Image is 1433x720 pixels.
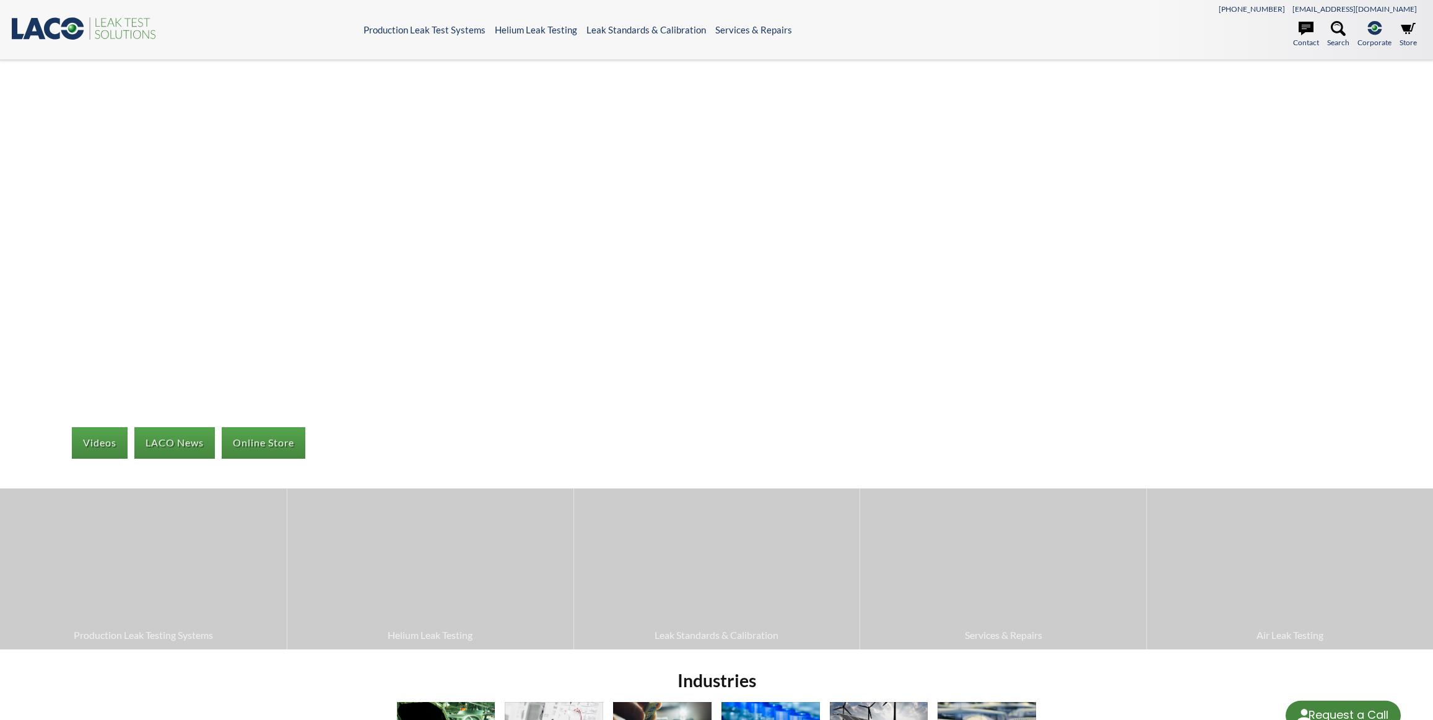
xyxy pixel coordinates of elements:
a: Production Leak Test Systems [364,24,486,35]
span: Helium Leak Testing [294,627,567,643]
a: LACO News [134,427,215,458]
a: Air Leak Testing [1147,488,1433,649]
a: Store [1400,21,1417,48]
a: Leak Standards & Calibration [574,488,860,649]
a: Online Store [222,427,305,458]
span: Corporate [1357,37,1392,48]
a: Helium Leak Testing [287,488,573,649]
a: Search [1327,21,1349,48]
a: Services & Repairs [715,24,792,35]
span: Leak Standards & Calibration [580,627,854,643]
a: Leak Standards & Calibration [586,24,706,35]
span: Air Leak Testing [1153,627,1427,643]
a: Contact [1293,21,1319,48]
a: [EMAIL_ADDRESS][DOMAIN_NAME] [1292,4,1417,14]
a: Videos [72,427,128,458]
span: Production Leak Testing Systems [6,627,281,643]
span: Services & Repairs [866,627,1140,643]
a: Helium Leak Testing [495,24,577,35]
a: [PHONE_NUMBER] [1219,4,1285,14]
h2: Industries [392,669,1042,692]
a: Services & Repairs [860,488,1146,649]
